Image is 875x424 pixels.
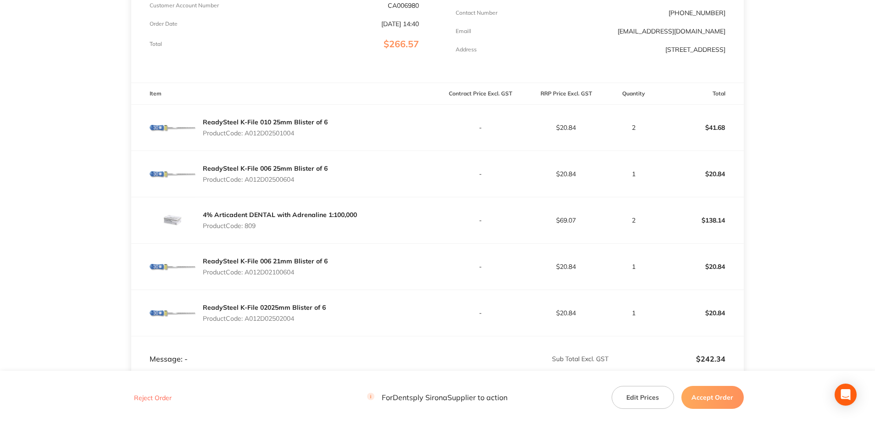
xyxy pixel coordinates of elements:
p: - [438,124,523,131]
p: Sub Total Excl. GST [438,355,608,363]
button: Reject Order [131,394,174,402]
p: Order Date [150,21,178,27]
p: Product Code: A012D02100604 [203,268,328,276]
p: $20.84 [524,170,608,178]
a: 4% Articadent DENTAL with Adrenaline 1:100,000 [203,211,357,219]
p: 1 [609,263,658,270]
p: Product Code: A012D02500604 [203,176,328,183]
th: Item [131,83,437,105]
img: MTM1NzBsag [150,244,195,290]
p: 2 [609,124,658,131]
p: [DATE] 14:40 [381,20,419,28]
p: Product Code: A012D02502004 [203,315,326,322]
p: $41.68 [658,117,743,139]
th: Contract Price Excl. GST [437,83,523,105]
a: ReadySteel K-File 010 25mm Blister of 6 [203,118,328,126]
p: [PHONE_NUMBER] [669,9,725,17]
p: $20.84 [658,163,743,185]
p: For Dentsply Sirona Supplier to action [367,393,507,402]
span: $266.57 [384,38,419,50]
p: $20.84 [524,309,608,317]
p: Emaill [456,28,471,34]
img: eWxmMDU5OA [150,290,195,336]
th: Quantity [609,83,658,105]
p: Contact Number [456,10,497,16]
p: - [438,170,523,178]
p: $20.84 [658,256,743,278]
p: CA006980 [388,2,419,9]
p: 2 [609,217,658,224]
p: $20.84 [658,302,743,324]
img: NDg3NG1zcg [150,105,195,151]
p: Customer Account Number [150,2,219,9]
p: $20.84 [524,263,608,270]
a: ReadySteel K-File 006 25mm Blister of 6 [203,164,328,173]
p: $69.07 [524,217,608,224]
th: RRP Price Excl. GST [523,83,609,105]
p: 1 [609,309,658,317]
button: Accept Order [681,386,744,409]
p: $20.84 [524,124,608,131]
p: Product Code: 809 [203,222,357,229]
th: Total [658,83,744,105]
a: [EMAIL_ADDRESS][DOMAIN_NAME] [618,27,725,35]
button: Edit Prices [612,386,674,409]
p: - [438,217,523,224]
a: ReadySteel K-File 006 21mm Blister of 6 [203,257,328,265]
p: Product Code: A012D02501004 [203,129,328,137]
p: $242.34 [609,355,725,363]
p: - [438,263,523,270]
td: Message: - [131,336,437,364]
img: ZXNpdHo4NQ [150,151,195,197]
p: [STREET_ADDRESS] [665,46,725,53]
p: 1 [609,170,658,178]
div: Open Intercom Messenger [835,384,857,406]
p: - [438,309,523,317]
p: Total [150,41,162,47]
img: cDNyaGs4dQ [150,197,195,243]
a: ReadySteel K-File 02025mm Blister of 6 [203,303,326,312]
p: $138.14 [658,209,743,231]
p: Address [456,46,477,53]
